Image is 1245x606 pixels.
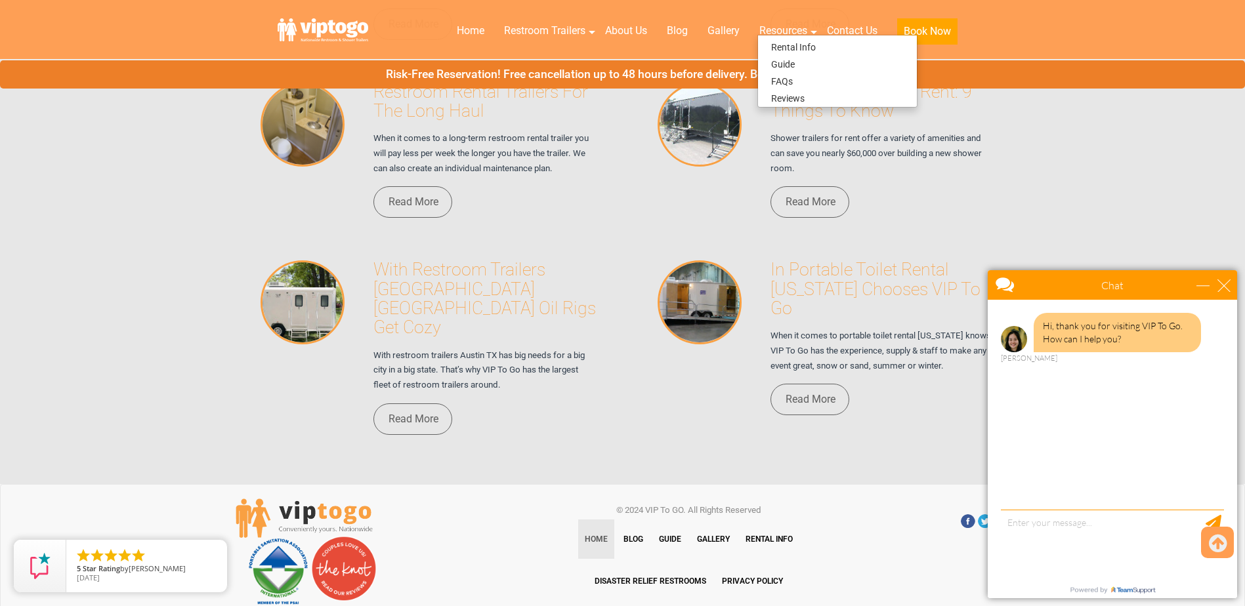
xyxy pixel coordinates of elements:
li:  [131,548,146,563]
a: Twitter [978,514,992,529]
a: About Us [595,16,657,45]
a: Rental Info [739,519,799,559]
a: Read More [373,403,452,435]
a: Gallery [690,519,736,559]
p: When it comes to portable toilet rental [US_STATE] knows VIP To Go has the experience, supply & s... [770,329,994,373]
span: [DATE] [77,573,100,582]
li:  [75,548,91,563]
p: When it comes to a long-term restroom rental trailer you will pay less per week the longer you ha... [373,131,597,176]
img: In Portable Toilet Rental Maine Chooses VIP To Go [658,260,742,344]
iframe: Live Chat Box [980,262,1245,606]
a: Contact Us [817,16,887,45]
li:  [103,548,119,563]
img: PSAI Member Logo [245,536,311,605]
a: Home [447,16,494,45]
img: With Restroom Trailers Austin TX Oil Rigs Get Cozy [261,260,345,344]
li:  [89,548,105,563]
button: Book Now [897,18,958,45]
a: Guide [758,56,808,73]
h3: In Portable Toilet Rental [US_STATE] Chooses VIP To Go [770,260,994,318]
a: FAQs [758,73,806,90]
span: 5 [77,563,81,573]
span: Star Rating [83,563,120,573]
img: Shower Trailers For Rent: 9 Things To Know [658,83,742,167]
li:  [117,548,133,563]
a: Restroom Trailers [494,16,595,45]
a: Blog [657,16,698,45]
span: by [77,565,217,574]
span: [PERSON_NAME] [129,563,186,573]
a: Reviews [758,90,818,107]
h3: With Restroom Trailers [GEOGRAPHIC_DATA] [GEOGRAPHIC_DATA] Oil Rigs Get Cozy [373,260,597,337]
p: © 2024 VIP To GO. All Rights Reserved [490,502,887,519]
p: Shower trailers for rent offer a variety of amenities and can save you nearly $60,000 over buildi... [770,131,994,176]
a: Read More [770,384,849,415]
h3: Shower Trailers For Rent: 9 Things To Know [770,83,994,121]
a: Home [578,519,614,559]
a: Guide [652,519,688,559]
a: Read More [373,186,452,218]
img: viptogo LogoVIPTOGO [236,498,373,538]
a: Disaster Relief Restrooms [588,561,713,601]
img: Restroom Rental Trailers For The Long Haul [261,83,345,167]
a: Gallery [698,16,749,45]
p: With restroom trailers Austin TX has big needs for a big city in a big state. That’s why VIP To G... [373,348,597,393]
a: Resources [749,16,817,45]
a: Book Now [887,16,967,52]
a: Privacy Policy [715,561,790,601]
a: Read More [770,186,849,218]
img: Review Rating [27,553,53,579]
h3: Restroom Rental Trailers For The Long Haul [373,83,597,121]
a: Blog [617,519,650,559]
a: Facebook [961,514,975,529]
a: Rental Info [758,39,829,56]
img: Couples love us! See our reviews on The Knot. [311,536,377,601]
